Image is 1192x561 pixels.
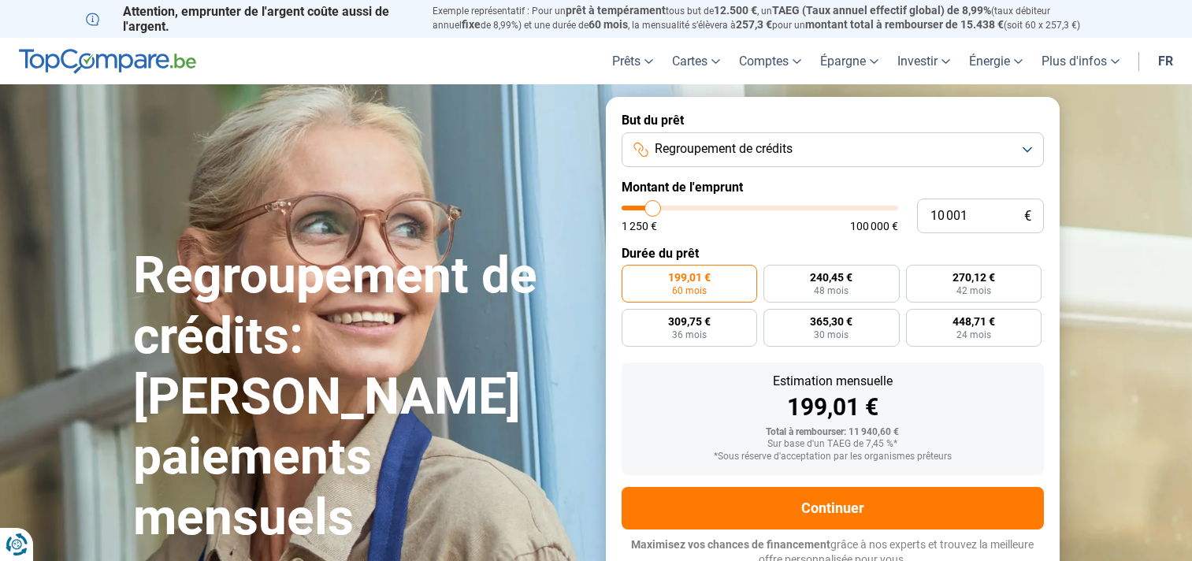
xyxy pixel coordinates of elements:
[1032,38,1129,84] a: Plus d'infos
[19,49,196,74] img: TopCompare
[634,375,1031,388] div: Estimation mensuelle
[668,316,711,327] span: 309,75 €
[888,38,960,84] a: Investir
[655,140,793,158] span: Regroupement de crédits
[622,113,1044,128] label: But du prêt
[850,221,898,232] span: 100 000 €
[589,18,628,31] span: 60 mois
[86,4,414,34] p: Attention, emprunter de l'argent coûte aussi de l'argent.
[634,439,1031,450] div: Sur base d'un TAEG de 7,45 %*
[622,221,657,232] span: 1 250 €
[133,246,587,548] h1: Regroupement de crédits: [PERSON_NAME] paiements mensuels
[814,330,849,340] span: 30 mois
[810,316,852,327] span: 365,30 €
[672,286,707,295] span: 60 mois
[811,38,888,84] a: Épargne
[1024,210,1031,223] span: €
[772,4,991,17] span: TAEG (Taux annuel effectif global) de 8,99%
[952,272,995,283] span: 270,12 €
[634,396,1031,419] div: 199,01 €
[631,538,830,551] span: Maximisez vos chances de financement
[714,4,757,17] span: 12.500 €
[730,38,811,84] a: Comptes
[566,4,666,17] span: prêt à tempérament
[805,18,1004,31] span: montant total à rembourser de 15.438 €
[622,132,1044,167] button: Regroupement de crédits
[814,286,849,295] span: 48 mois
[433,4,1107,32] p: Exemple représentatif : Pour un tous but de , un (taux débiteur annuel de 8,99%) et une durée de ...
[634,451,1031,463] div: *Sous réserve d'acceptation par les organismes prêteurs
[622,180,1044,195] label: Montant de l'emprunt
[952,316,995,327] span: 448,71 €
[672,330,707,340] span: 36 mois
[634,427,1031,438] div: Total à rembourser: 11 940,60 €
[622,246,1044,261] label: Durée du prêt
[462,18,481,31] span: fixe
[810,272,852,283] span: 240,45 €
[736,18,772,31] span: 257,3 €
[603,38,663,84] a: Prêts
[1149,38,1183,84] a: fr
[622,487,1044,529] button: Continuer
[668,272,711,283] span: 199,01 €
[960,38,1032,84] a: Énergie
[956,330,991,340] span: 24 mois
[956,286,991,295] span: 42 mois
[663,38,730,84] a: Cartes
